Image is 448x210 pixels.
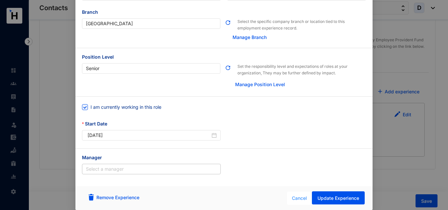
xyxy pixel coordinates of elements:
span: I am currently working in this role [88,104,164,111]
a: Manage Branch [233,34,267,40]
p: Set the responsibility level and expectations of roles at your organization, They may be further ... [237,53,366,76]
button: Update Experience [312,191,365,204]
img: remove-blue.bdd67adf54f9d48671447918ea3a8de5.svg [89,194,94,200]
button: Manage Branch [225,32,272,43]
span: Colombo [86,19,216,29]
span: Senior [86,64,216,73]
img: refresh.b68668e54cb7347e6ac91cb2cb09fc4e.svg [225,20,231,26]
input: Start Date [88,132,210,139]
label: Manager [82,154,107,161]
a: Manage Position Level [235,82,285,87]
span: Cancel [292,195,307,202]
a: Remove Experience [96,195,139,200]
button: Remove Experience [83,191,145,204]
label: Branch [82,9,103,16]
label: Start Date [82,120,112,127]
button: Manage Position Level [232,78,285,91]
button: Cancel [287,192,312,205]
img: refresh.b68668e54cb7347e6ac91cb2cb09fc4e.svg [225,65,231,71]
label: Position Level [82,53,118,61]
p: Select the specific company branch or location tied to this employment experience record. [237,9,366,31]
span: Update Experience [317,195,359,201]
